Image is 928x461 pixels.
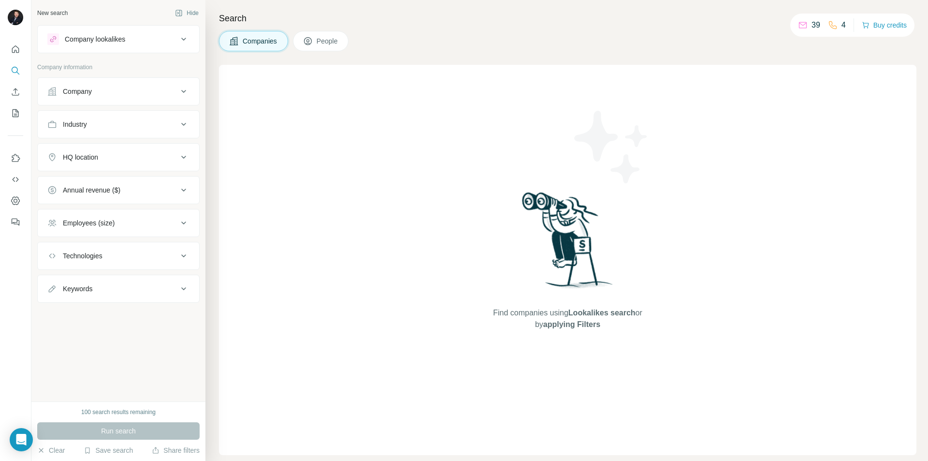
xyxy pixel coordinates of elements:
[543,320,600,328] span: applying Filters
[8,62,23,79] button: Search
[8,171,23,188] button: Use Surfe API
[8,192,23,209] button: Dashboard
[81,408,156,416] div: 100 search results remaining
[568,309,636,317] span: Lookalikes search
[63,251,102,261] div: Technologies
[38,80,199,103] button: Company
[63,185,120,195] div: Annual revenue ($)
[38,146,199,169] button: HQ location
[152,446,200,455] button: Share filters
[841,19,846,31] p: 4
[65,34,125,44] div: Company lookalikes
[568,104,655,191] img: Surfe Illustration - Stars
[812,19,820,31] p: 39
[243,36,278,46] span: Companies
[37,63,200,72] p: Company information
[63,87,92,96] div: Company
[63,152,98,162] div: HQ location
[168,6,205,20] button: Hide
[8,83,23,101] button: Enrich CSV
[8,41,23,58] button: Quick start
[37,446,65,455] button: Clear
[63,284,92,294] div: Keywords
[37,9,68,17] div: New search
[8,213,23,231] button: Feedback
[84,446,133,455] button: Save search
[8,10,23,25] img: Avatar
[63,119,87,129] div: Industry
[8,149,23,167] button: Use Surfe on LinkedIn
[8,104,23,122] button: My lists
[38,28,199,51] button: Company lookalikes
[38,244,199,268] button: Technologies
[518,190,618,297] img: Surfe Illustration - Woman searching with binoculars
[38,277,199,300] button: Keywords
[317,36,339,46] span: People
[10,428,33,451] div: Open Intercom Messenger
[219,12,916,25] h4: Search
[490,307,645,330] span: Find companies using or by
[38,178,199,202] button: Annual revenue ($)
[38,211,199,235] button: Employees (size)
[38,113,199,136] button: Industry
[63,218,115,228] div: Employees (size)
[862,18,907,32] button: Buy credits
